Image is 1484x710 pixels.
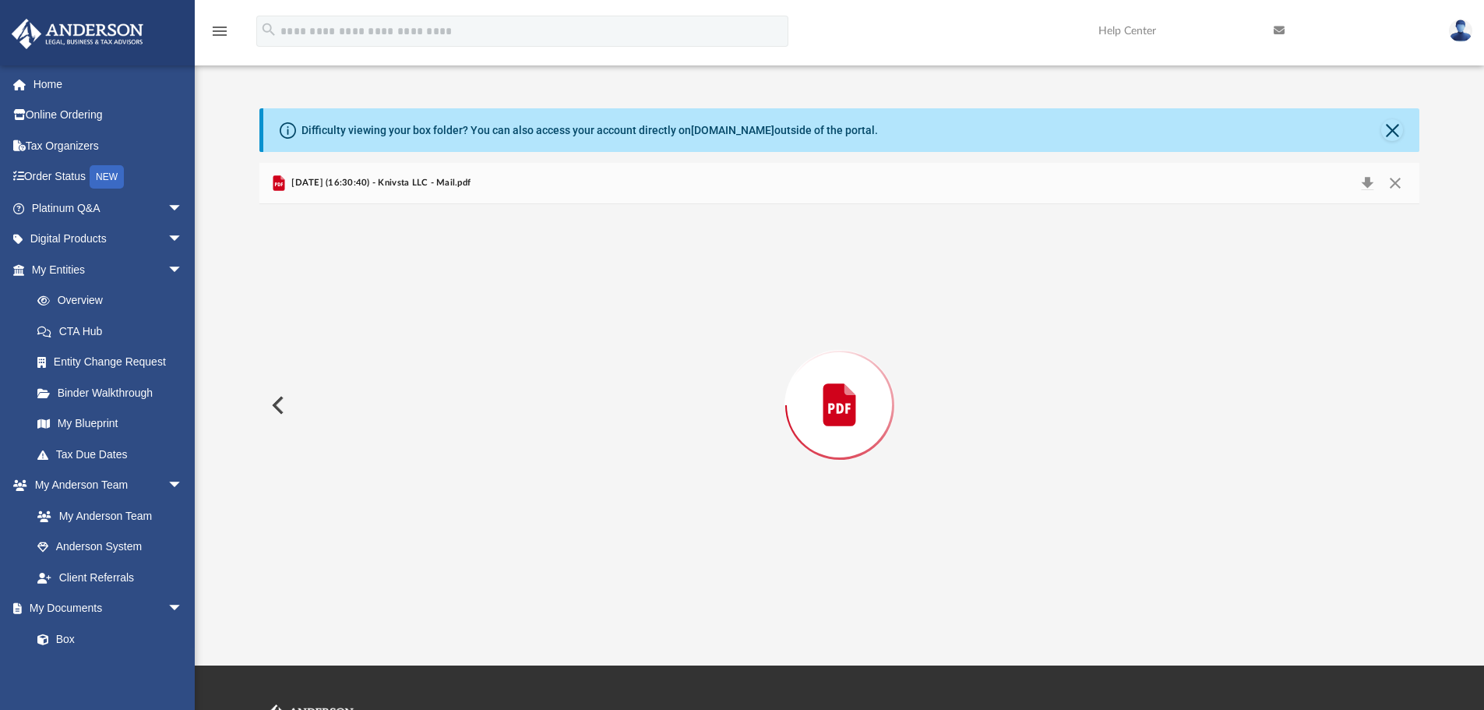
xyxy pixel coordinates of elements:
a: menu [210,30,229,41]
a: My Blueprint [22,408,199,440]
a: My Anderson Teamarrow_drop_down [11,470,199,501]
button: Download [1353,172,1381,194]
a: Box [22,623,191,655]
img: Anderson Advisors Platinum Portal [7,19,148,49]
a: CTA Hub [22,316,206,347]
a: Meeting Minutes [22,655,199,686]
a: Online Ordering [11,100,206,131]
button: Previous File [259,383,294,427]
a: Anderson System [22,532,199,563]
a: [DOMAIN_NAME] [691,124,774,136]
a: Binder Walkthrough [22,377,206,408]
a: Entity Change Request [22,347,206,378]
span: [DATE] (16:30:40) - Knivsta LLC - Mail.pdf [288,176,471,190]
a: Digital Productsarrow_drop_down [11,224,206,255]
span: arrow_drop_down [167,224,199,256]
i: search [260,21,277,38]
a: My Entitiesarrow_drop_down [11,254,206,285]
img: User Pic [1449,19,1472,42]
button: Close [1381,119,1403,141]
a: Overview [22,285,206,316]
a: Tax Due Dates [22,439,206,470]
a: Order StatusNEW [11,161,206,193]
a: My Documentsarrow_drop_down [11,593,199,624]
a: Client Referrals [22,562,199,593]
a: Home [11,69,206,100]
div: Preview [259,163,1420,606]
span: arrow_drop_down [167,193,199,224]
a: Tax Organizers [11,130,206,161]
div: Difficulty viewing your box folder? You can also access your account directly on outside of the p... [301,122,878,139]
button: Close [1381,172,1409,194]
i: menu [210,22,229,41]
div: NEW [90,165,124,189]
span: arrow_drop_down [167,254,199,286]
a: My Anderson Team [22,500,191,532]
span: arrow_drop_down [167,470,199,502]
a: Platinum Q&Aarrow_drop_down [11,193,206,224]
span: arrow_drop_down [167,593,199,625]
